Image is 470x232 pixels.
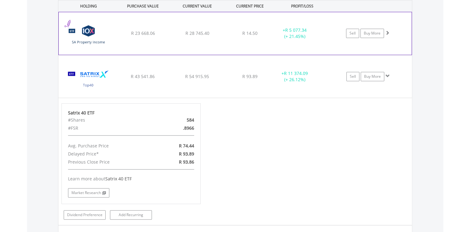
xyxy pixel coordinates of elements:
a: Market Research [68,188,109,197]
span: R 93.89 [179,151,194,157]
span: R 5 077.34 [285,27,307,33]
span: R 14.50 [242,30,258,36]
div: + (+ 21.45%) [271,27,318,39]
div: CURRENT VALUE [171,0,224,12]
a: Buy More [360,29,384,38]
div: + (+ 26.12%) [272,70,318,83]
span: R 23 668.06 [131,30,155,36]
div: Avg. Purchase Price [63,142,154,150]
div: #FSR [63,124,154,132]
div: 584 [153,116,198,124]
a: Sell [346,29,359,38]
span: R 28 745.40 [185,30,209,36]
a: Buy More [361,72,384,81]
div: #Shares [63,116,154,124]
div: Satrix 40 ETF [68,110,194,116]
div: PURCHASE VALUE [116,0,170,12]
span: R 93.89 [242,73,258,79]
span: R 11 374.09 [284,70,308,76]
div: Previous Close Price [63,158,154,166]
img: TFSA.STX40.png [62,63,115,96]
span: Satrix 40 ETF [105,176,132,182]
a: Add Recurring [110,210,152,220]
div: HOLDING [59,0,115,12]
div: PROFIT/LOSS [276,0,329,12]
div: Delayed Price* [63,150,154,158]
div: .8966 [153,124,198,132]
span: R 74.44 [179,143,194,149]
a: Dividend Preference [64,210,106,220]
a: Sell [346,72,359,81]
span: R 93.86 [179,159,194,165]
div: CURRENT PRICE [225,0,274,12]
span: R 54 915.95 [185,73,209,79]
span: R 43 541.86 [131,73,155,79]
div: Learn more about [68,176,194,182]
img: TFSA.CSPROP.png [62,20,115,53]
